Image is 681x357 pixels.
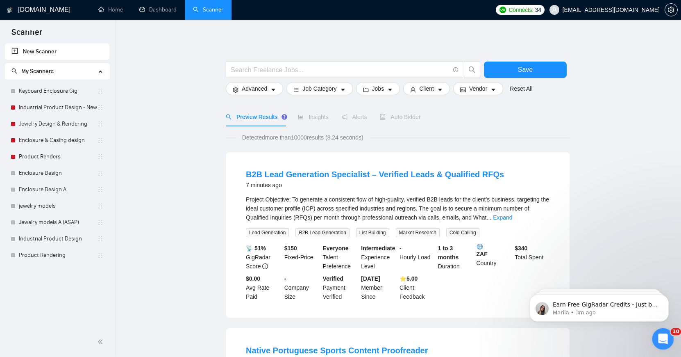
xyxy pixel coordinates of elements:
[293,87,299,93] span: bars
[5,198,109,214] li: jewelry models
[475,244,513,271] div: Country
[400,245,402,252] b: -
[361,245,395,252] b: Intermediate
[5,99,109,116] li: Industrial Product Design - New
[372,84,384,93] span: Jobs
[513,244,552,271] div: Total Spent
[298,114,304,120] span: area-chart
[298,114,328,120] span: Insights
[11,43,103,60] a: New Scanner
[552,7,557,13] span: user
[295,228,349,237] span: B2B Lead Generation
[97,236,104,242] span: holder
[517,277,681,335] iframe: Intercom notifications message
[477,244,512,257] b: ZAF
[11,68,54,75] span: My Scanners
[244,274,283,301] div: Avg Rate Paid
[356,82,400,95] button: folderJobscaret-down
[469,84,487,93] span: Vendor
[342,114,347,120] span: notification
[97,137,104,144] span: holder
[5,231,109,247] li: Industrial Product Design
[97,219,104,226] span: holder
[403,82,450,95] button: userClientcaret-down
[19,149,97,165] a: Product Renders
[535,5,541,14] span: 34
[11,68,17,74] span: search
[380,114,420,120] span: Auto Bidder
[5,132,109,149] li: Enclosure & Casing design
[665,7,677,13] span: setting
[446,228,479,237] span: Cold Calling
[323,275,344,282] b: Verified
[437,87,443,93] span: caret-down
[419,84,434,93] span: Client
[356,228,389,237] span: List Building
[98,338,106,346] span: double-left
[508,5,533,14] span: Connects:
[453,67,459,73] span: info-circle
[226,82,283,95] button: settingAdvancedcaret-down
[97,121,104,127] span: holder
[98,6,123,13] a: homeHome
[19,165,97,181] a: Enclosure Design
[665,7,678,13] a: setting
[359,244,398,271] div: Experience Level
[97,104,104,111] span: holder
[302,84,336,93] span: Job Category
[359,274,398,301] div: Member Since
[19,83,97,99] a: Keyboard Enclosure Gig
[5,83,109,99] li: Keyboard Enclosure Gig
[246,196,549,221] span: Project Objective: To generate a consistent flow of high-quality, verified B2B leads for the clie...
[5,165,109,181] li: Enclosure Design
[5,149,109,165] li: Product Renders
[97,153,104,160] span: holder
[464,66,480,73] span: search
[7,4,13,17] img: logo
[231,65,449,75] input: Search Freelance Jobs...
[436,244,475,271] div: Duration
[477,244,483,249] img: 🌐
[484,62,567,78] button: Save
[233,87,238,93] span: setting
[19,99,97,116] a: Industrial Product Design - New
[652,328,674,350] iframe: Intercom live chat
[283,274,321,301] div: Company Size
[97,186,104,193] span: holder
[5,181,109,198] li: Enclosure Design A
[97,252,104,259] span: holder
[5,26,49,43] span: Scanner
[5,116,109,132] li: Jewelry Design & Rendering
[499,7,506,13] img: upwork-logo.png
[246,275,260,282] b: $0.00
[19,181,97,198] a: Enclosure Design A
[281,113,288,121] div: Tooltip anchor
[97,170,104,176] span: holder
[487,214,492,221] span: ...
[387,87,393,93] span: caret-down
[284,245,297,252] b: $ 150
[19,132,97,149] a: Enclosure & Casing design
[398,244,436,271] div: Hourly Load
[242,84,267,93] span: Advanced
[286,82,352,95] button: barsJob Categorycaret-down
[284,275,286,282] b: -
[246,245,266,252] b: 📡 51%
[270,87,276,93] span: caret-down
[400,275,418,282] b: ⭐️ 5.00
[19,231,97,247] a: Industrial Product Design
[518,64,533,75] span: Save
[283,244,321,271] div: Fixed-Price
[361,275,380,282] b: [DATE]
[19,198,97,214] a: jewelry models
[363,87,369,93] span: folder
[490,87,496,93] span: caret-down
[19,116,97,132] a: Jewelry Design & Rendering
[510,84,532,93] a: Reset All
[321,274,360,301] div: Payment Verified
[226,114,285,120] span: Preview Results
[453,82,503,95] button: idcardVendorcaret-down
